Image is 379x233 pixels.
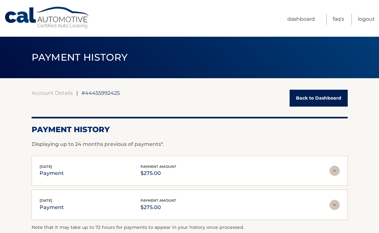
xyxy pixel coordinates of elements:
a: Dashboard [287,14,315,25]
a: Account Details [32,90,73,96]
a: Cal Automotive [4,6,90,29]
img: accordion-rest.svg [330,200,340,210]
p: $275.00 [140,169,176,178]
p: payment [40,169,64,178]
span: | [76,90,78,96]
p: payment [40,203,64,212]
a: Back to Dashboard [290,90,348,107]
span: PAYMENT HISTORY [32,51,128,63]
p: $275.00 [140,203,176,212]
span: [DATE] [40,198,52,203]
a: Logout [358,14,375,25]
span: [DATE] [40,164,52,169]
p: Displaying up to 24 months previous of payments*. [32,140,348,148]
span: #44455992425 [81,90,120,96]
p: Note that it may take up to 72 hours for payments to appear in your history once processed. [32,224,348,231]
a: FAQ's [333,14,344,25]
h2: Payment History [32,125,348,134]
img: accordion-rest.svg [330,166,340,176]
span: payment amount [140,198,176,203]
span: payment amount [140,164,176,169]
